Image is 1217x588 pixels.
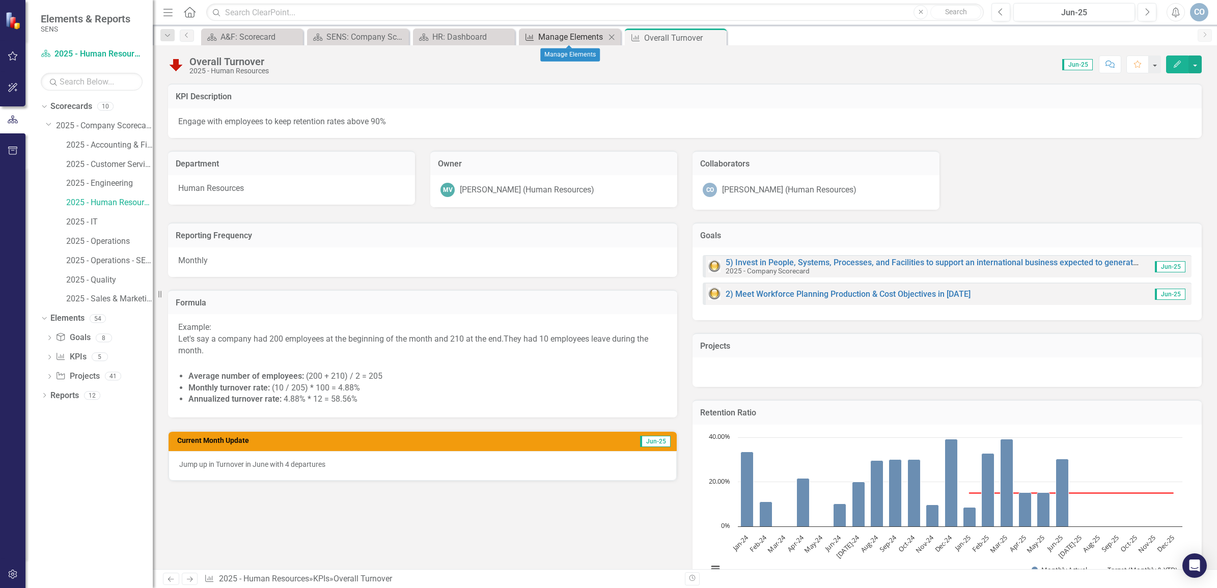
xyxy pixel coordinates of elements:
input: Search Below... [41,73,143,91]
button: CO [1190,3,1208,21]
span: Engage with employees to keep retention rates above 90% [178,117,386,126]
div: Overall Turnover [189,56,269,67]
div: Open Intercom Messenger [1182,553,1207,578]
div: Overall Turnover [334,574,392,583]
div: Jun-25 [1017,7,1131,19]
div: 10 [97,102,114,111]
div: Chart. Highcharts interactive chart. [703,432,1192,585]
p: Jump up in Turnover in June with 4 departures [179,459,666,469]
text: Aug-24 [859,533,880,554]
text: [DATE]-25 [1057,533,1084,560]
a: 2025 - Sales & Marketing [66,293,153,305]
path: May-25, 15.2. Monthly Actual. [1037,492,1050,526]
a: 2025 - Operations - SENS Legacy KPIs [66,255,153,267]
div: Monthly [168,247,677,277]
small: 2025 - Company Scorecard [726,267,810,275]
div: 8 [96,333,112,342]
div: View related links [178,357,667,369]
a: KPIs [56,351,86,363]
span: Jun-25 [1155,261,1185,272]
text: 40.00% [709,432,730,441]
text: [DATE]-24 [834,533,862,560]
h3: Reporting Frequency [176,231,670,240]
span: Let's say a company had 200 employees at the beginning of the month and 210 at the end. [178,334,504,344]
div: Manage Elements [538,31,605,43]
h3: Formula [176,298,670,307]
a: Reports [50,390,79,402]
a: Scorecards [50,101,92,113]
span: Jun-25 [640,436,671,447]
path: Nov-24, 9.8. Monthly Actual. [926,505,939,526]
span: (10 / 205) * 100 = 4.88% [272,383,360,393]
div: Overall Turnover [644,32,724,44]
span: Jun-25 [1155,289,1185,300]
small: SENS [41,25,130,33]
text: May-25 [1025,533,1046,555]
path: Sep-24, 30. Monthly Actual. [889,459,902,526]
input: Search ClearPoint... [206,4,984,21]
img: Yellow: At Risk/Needs Attention [708,260,721,272]
text: Apr-25 [1007,533,1028,553]
a: Manage Elements [521,31,605,43]
strong: Monthly turnover rate: [188,383,270,393]
span: Example: [178,322,211,332]
div: MV [440,183,455,197]
div: Manage Elements [540,48,600,62]
text: May-24 [802,533,824,555]
a: 2) Meet Workforce Planning Production & Cost Objectives in [DATE] [726,289,971,299]
a: 2025 - Engineering [66,178,153,189]
span: 4.88% * 12 = 58.56% [284,394,357,404]
button: Show Monthly Actual [1032,565,1087,574]
g: Monthly Actual, series 1 of 2. Bar series with 24 bars. [741,437,1174,527]
path: Feb-25, 32.7. Monthly Actual. [982,453,994,526]
text: 20.00% [709,477,730,486]
a: 2025 - IT [66,216,153,228]
a: Goals [56,332,90,344]
h3: Collaborators [700,159,932,169]
h3: Goals [700,231,1194,240]
text: Mar-24 [765,533,787,554]
a: Elements [50,313,85,324]
h3: Owner [438,159,670,169]
div: SENS: Company Scorecard [326,31,406,43]
text: Sep-24 [877,533,899,554]
a: 2025 - Customer Service [66,159,153,171]
text: Apr-24 [785,533,806,553]
text: Nov-24 [914,533,935,554]
path: Jun-24, 10.1. Monthly Actual. [834,503,846,526]
h3: Retention Ratio [700,408,1194,417]
strong: Average number of employees: [188,371,304,381]
div: 12 [84,391,100,400]
text: Aug-25 [1081,533,1102,554]
path: Dec-24, 39.2. Monthly Actual. [945,439,958,526]
text: Jun-25 [1044,533,1065,553]
text: Nov-25 [1136,533,1157,554]
div: 2025 - Human Resources [189,67,269,75]
a: SENS: Company Scorecard [310,31,406,43]
button: View chart menu, Chart [708,562,722,576]
path: Apr-24, 21.5. Monthly Actual. [797,478,810,526]
text: Jun-24 [822,533,843,553]
path: Jan-25, 8.5. Monthly Actual. [963,507,976,526]
h3: KPI Description [176,92,1194,101]
text: Feb-24 [748,533,769,554]
path: Jun-25, 30.4. Monthly Actual. [1056,459,1069,526]
img: Below Target [168,57,184,73]
div: CO [703,183,717,197]
a: 2025 - Operations [66,236,153,247]
a: 2025 - Human Resources [66,197,153,209]
text: Feb-25 [970,533,991,554]
text: Dec-24 [933,533,954,554]
div: 41 [105,372,121,381]
img: Yellow: At Risk/Needs Attention [708,288,721,300]
a: 2025 - Human Resources [219,574,309,583]
span: (200 + 210) / 2 = 205 [306,371,382,381]
a: 2025 - Human Resources [41,48,143,60]
strong: Annualized turnover rate: [188,394,282,404]
div: 5 [92,353,108,361]
svg: Interactive chart [703,432,1187,585]
h3: Department [176,159,407,169]
a: KPIs [313,574,329,583]
span: Human Resources [178,183,244,193]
